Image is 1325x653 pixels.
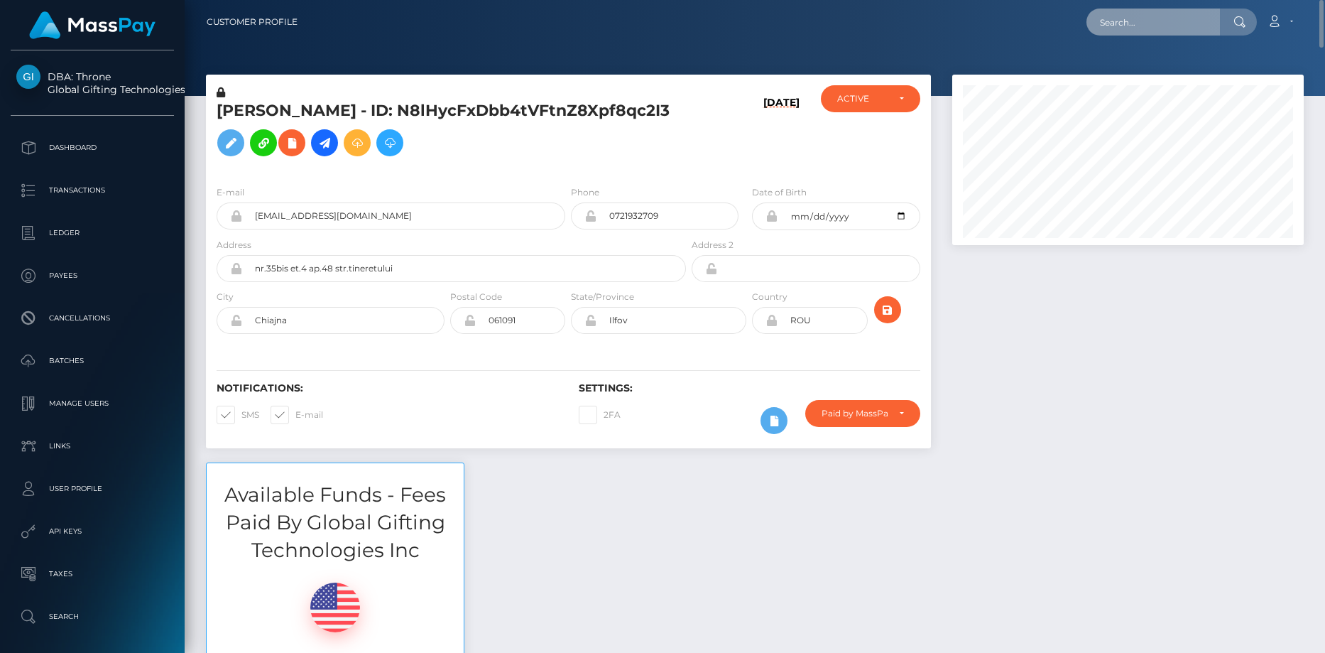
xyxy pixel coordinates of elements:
[11,599,174,635] a: Search
[16,308,168,329] p: Cancellations
[11,173,174,208] a: Transactions
[16,180,168,201] p: Transactions
[217,382,557,394] h6: Notifications:
[579,406,621,424] label: 2FA
[16,521,168,542] p: API Keys
[11,70,174,96] span: DBA: Throne Global Gifting Technologies Inc
[805,400,920,427] button: Paid by MassPay
[16,606,168,627] p: Search
[207,7,298,37] a: Customer Profile
[11,386,174,421] a: Manage Users
[821,85,920,112] button: ACTIVE
[579,382,920,394] h6: Settings:
[16,350,168,372] p: Batches
[11,215,174,251] a: Ledger
[822,408,887,419] div: Paid by MassPay
[16,222,168,244] p: Ledger
[16,65,40,89] img: Global Gifting Technologies Inc
[11,556,174,592] a: Taxes
[16,436,168,457] p: Links
[11,343,174,379] a: Batches
[271,406,323,424] label: E-mail
[571,186,599,199] label: Phone
[11,301,174,336] a: Cancellations
[571,291,634,303] label: State/Province
[16,393,168,414] p: Manage Users
[16,137,168,158] p: Dashboard
[207,481,464,565] h3: Available Funds - Fees Paid By Global Gifting Technologies Inc
[837,93,888,104] div: ACTIVE
[1086,9,1220,36] input: Search...
[11,258,174,293] a: Payees
[692,239,734,252] label: Address 2
[752,186,807,199] label: Date of Birth
[217,239,251,252] label: Address
[11,514,174,549] a: API Keys
[29,11,156,39] img: MassPay Logo
[217,406,259,424] label: SMS
[311,129,338,156] a: Initiate Payout
[11,471,174,507] a: User Profile
[217,100,678,163] h5: [PERSON_NAME] - ID: N8lHycFxDbb4tVFtnZ8Xpf8qc2I3
[16,563,168,585] p: Taxes
[217,186,244,199] label: E-mail
[450,291,502,303] label: Postal Code
[310,583,360,632] img: USD.png
[217,291,234,303] label: City
[763,97,800,168] h6: [DATE]
[16,478,168,500] p: User Profile
[11,428,174,464] a: Links
[752,291,787,303] label: Country
[11,130,174,166] a: Dashboard
[16,265,168,286] p: Payees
